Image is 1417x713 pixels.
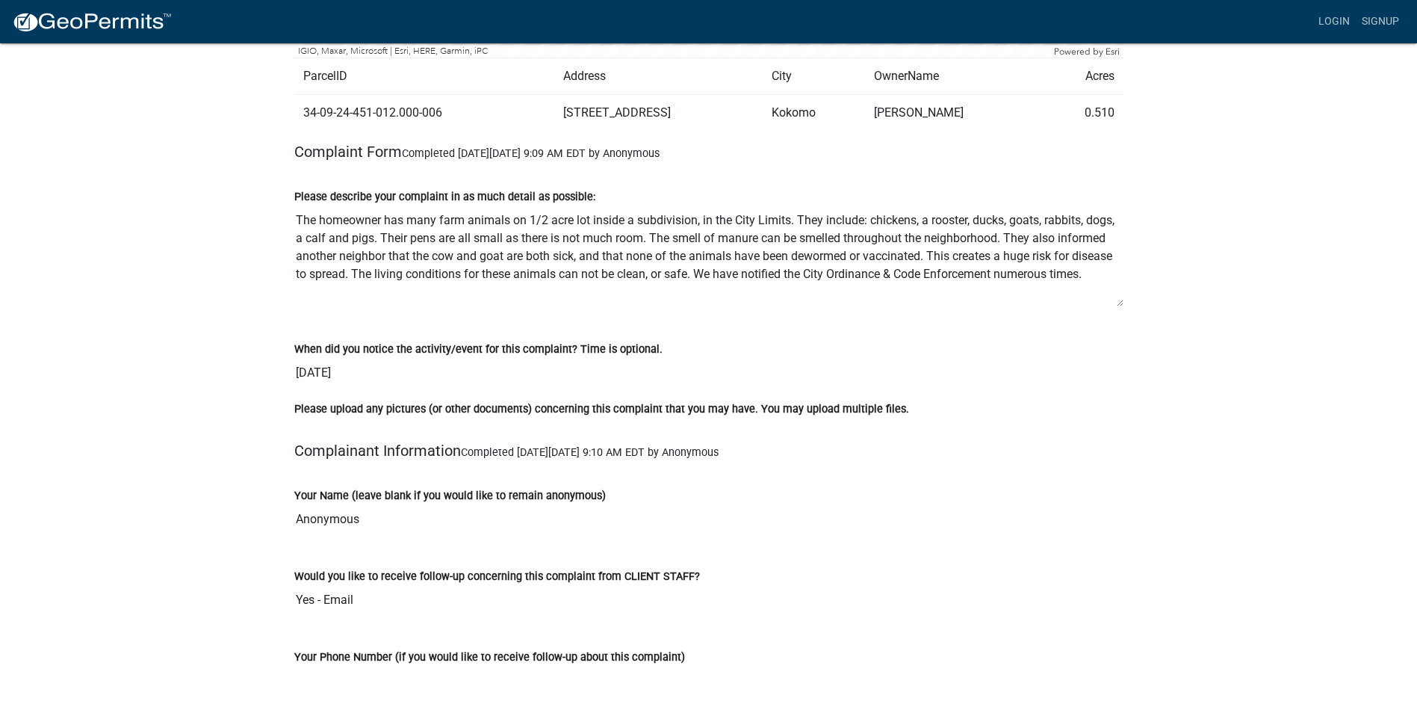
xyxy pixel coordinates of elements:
label: Please upload any pictures (or other documents) concerning this complaint that you may have. You ... [294,404,909,415]
td: ParcelID [294,58,554,94]
label: When did you notice the activity/event for this complaint? Time is optional. [294,345,663,355]
div: Powered by [1050,46,1123,58]
h5: Complainant Information [294,442,1123,460]
td: Kokomo [763,94,866,131]
td: OwnerName [865,58,1044,94]
label: Your Name (leave blank if you would like to remain anonymous) [294,491,606,501]
div: IGIO, Maxar, Microsoft | Esri, HERE, Garmin, iPC [294,46,1050,58]
td: 0.510 [1044,94,1123,131]
td: City [763,58,866,94]
label: Would you like to receive follow-up concerning this complaint from CLIENT STAFF? [294,572,700,582]
td: [STREET_ADDRESS] [554,94,763,131]
td: [PERSON_NAME] [865,94,1044,131]
td: Address [554,58,763,94]
td: Acres [1044,58,1123,94]
td: 34-09-24-451-012.000-006 [294,94,554,131]
label: Please describe your complaint in as much detail as possible: [294,192,595,203]
span: Completed [DATE][DATE] 9:09 AM EDT by Anonymous [402,147,660,160]
a: Signup [1356,7,1405,36]
a: Login [1312,7,1356,36]
a: Esri [1106,46,1120,57]
textarea: The homeowner has many farm animals on 1/2 acre lot inside a subdivision, in the City Limits. The... [294,206,1123,307]
span: Completed [DATE][DATE] 9:10 AM EDT by Anonymous [461,446,719,459]
label: Your Phone Number (if you would like to receive follow-up about this complaint) [294,652,685,663]
h5: Complaint Form [294,143,1123,161]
